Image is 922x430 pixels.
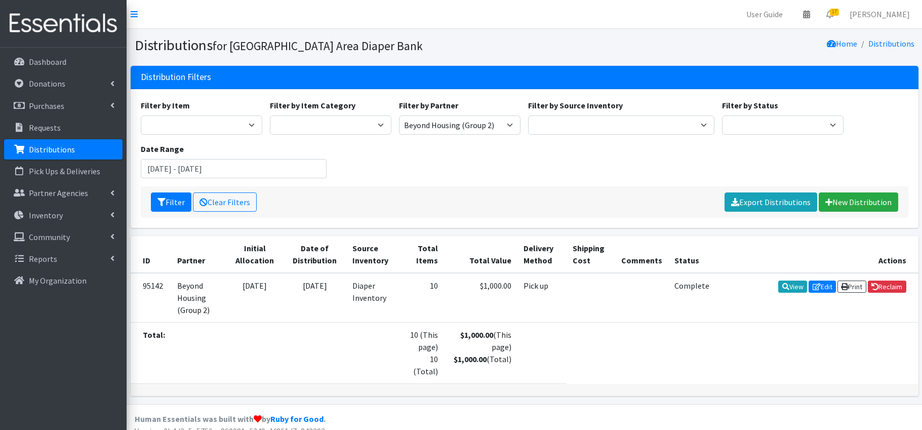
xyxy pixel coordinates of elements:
[668,273,715,323] td: Complete
[29,123,61,133] p: Requests
[193,192,257,212] a: Clear Filters
[29,276,87,286] p: My Organization
[399,99,458,111] label: Filter by Partner
[528,99,623,111] label: Filter by Source Inventory
[29,188,88,198] p: Partner Agencies
[141,99,190,111] label: Filter by Item
[151,192,191,212] button: Filter
[29,232,70,242] p: Community
[143,330,165,340] strong: Total:
[4,7,123,41] img: HumanEssentials
[29,79,65,89] p: Donations
[4,96,123,116] a: Purchases
[818,4,841,24] a: 17
[4,52,123,72] a: Dashboard
[171,273,227,323] td: Beyond Housing (Group 2)
[135,414,326,424] strong: Human Essentials was built with by .
[837,281,866,293] a: Print
[29,144,75,154] p: Distributions
[841,4,918,24] a: [PERSON_NAME]
[346,236,401,273] th: Source Inventory
[444,322,517,383] td: (This page) (Total)
[283,236,346,273] th: Date of Distribution
[809,281,836,293] a: Edit
[444,273,517,323] td: $1,000.00
[4,139,123,160] a: Distributions
[517,236,567,273] th: Delivery Method
[444,236,517,273] th: Total Value
[517,273,567,323] td: Pick up
[454,354,487,364] strong: $1,000.00
[401,236,444,273] th: Total Items
[738,4,791,24] a: User Guide
[29,57,66,67] p: Dashboard
[131,236,171,273] th: ID
[778,281,807,293] a: View
[29,254,57,264] p: Reports
[270,99,355,111] label: Filter by Item Category
[270,414,324,424] a: Ruby for Good
[401,322,444,383] td: 10 (This page) 10 (Total)
[4,205,123,225] a: Inventory
[716,236,918,273] th: Actions
[4,161,123,181] a: Pick Ups & Deliveries
[283,273,346,323] td: [DATE]
[615,236,668,273] th: Comments
[460,330,493,340] strong: $1,000.00
[346,273,401,323] td: Diaper Inventory
[141,72,211,83] h3: Distribution Filters
[227,236,283,273] th: Initial Allocation
[227,273,283,323] td: [DATE]
[135,36,521,54] h1: Distributions
[4,227,123,247] a: Community
[401,273,444,323] td: 10
[29,166,100,176] p: Pick Ups & Deliveries
[4,249,123,269] a: Reports
[29,101,64,111] p: Purchases
[868,38,914,49] a: Distributions
[141,159,327,178] input: January 1, 2011 - December 31, 2011
[213,38,423,53] small: for [GEOGRAPHIC_DATA] Area Diaper Bank
[4,118,123,138] a: Requests
[171,236,227,273] th: Partner
[567,236,615,273] th: Shipping Cost
[4,73,123,94] a: Donations
[131,273,171,323] td: 95142
[725,192,817,212] a: Export Distributions
[868,281,906,293] a: Reclaim
[819,192,898,212] a: New Distribution
[4,183,123,203] a: Partner Agencies
[722,99,778,111] label: Filter by Status
[830,9,839,16] span: 17
[141,143,184,155] label: Date Range
[827,38,857,49] a: Home
[29,210,63,220] p: Inventory
[668,236,715,273] th: Status
[4,270,123,291] a: My Organization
